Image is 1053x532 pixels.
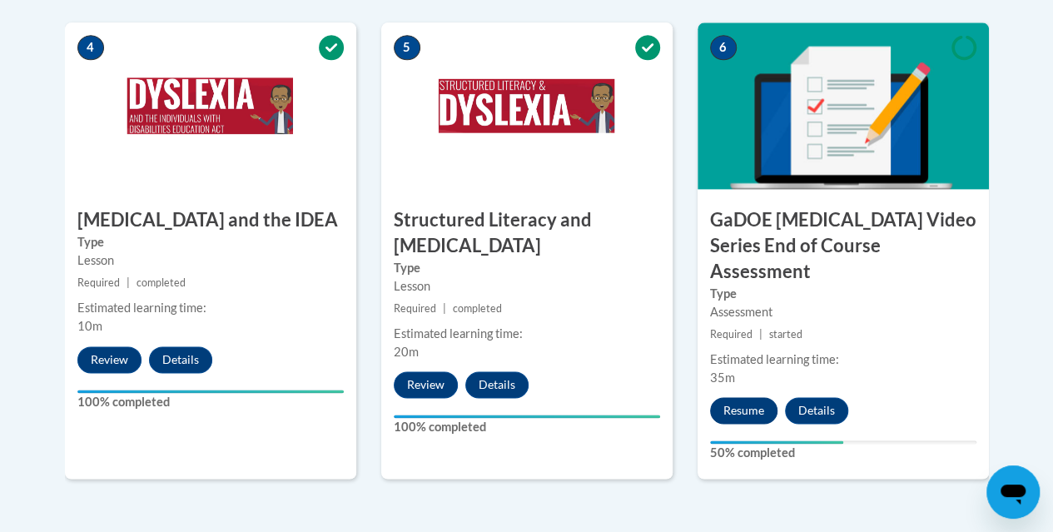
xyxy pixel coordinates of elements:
[77,276,120,289] span: Required
[986,465,1040,519] iframe: Button to launch messaging window
[149,346,212,373] button: Details
[759,328,762,341] span: |
[65,207,356,233] h3: [MEDICAL_DATA] and the IDEA
[710,303,976,321] div: Assessment
[710,35,737,60] span: 6
[769,328,802,341] span: started
[465,371,529,398] button: Details
[698,22,989,189] img: Course Image
[710,328,752,341] span: Required
[77,346,142,373] button: Review
[394,371,458,398] button: Review
[77,319,102,333] span: 10m
[710,285,976,303] label: Type
[394,418,660,436] label: 100% completed
[394,302,436,315] span: Required
[710,397,777,424] button: Resume
[77,233,344,251] label: Type
[710,370,735,385] span: 35m
[381,207,673,259] h3: Structured Literacy and [MEDICAL_DATA]
[77,390,344,393] div: Your progress
[394,259,660,277] label: Type
[77,393,344,411] label: 100% completed
[394,345,419,359] span: 20m
[137,276,186,289] span: completed
[77,251,344,270] div: Lesson
[77,299,344,317] div: Estimated learning time:
[710,444,976,462] label: 50% completed
[381,22,673,189] img: Course Image
[394,277,660,296] div: Lesson
[453,302,502,315] span: completed
[785,397,848,424] button: Details
[394,325,660,343] div: Estimated learning time:
[710,351,976,369] div: Estimated learning time:
[77,35,104,60] span: 4
[127,276,130,289] span: |
[698,207,989,284] h3: GaDOE [MEDICAL_DATA] Video Series End of Course Assessment
[394,35,420,60] span: 5
[443,302,446,315] span: |
[65,22,356,189] img: Course Image
[710,440,843,444] div: Your progress
[394,415,660,418] div: Your progress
